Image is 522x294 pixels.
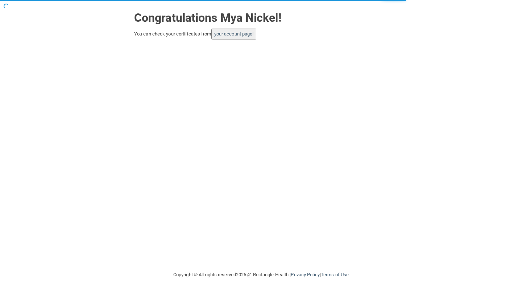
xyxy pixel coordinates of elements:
[321,272,349,277] a: Terms of Use
[291,272,319,277] a: Privacy Policy
[134,11,282,25] strong: Congratulations Mya Nickel!
[134,29,388,39] div: You can check your certificates from
[214,31,254,37] a: your account page!
[129,263,393,286] div: Copyright © All rights reserved 2025 @ Rectangle Health | |
[211,29,257,39] button: your account page!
